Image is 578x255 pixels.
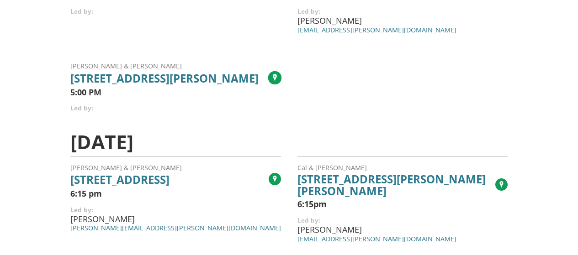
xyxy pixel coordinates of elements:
h6: Led by: [70,8,281,15]
span: [PERSON_NAME] [296,16,363,26]
h6: Led by: [70,105,281,112]
small: [PERSON_NAME] & [PERSON_NAME] [70,62,182,70]
span: 5:00 PM [70,88,101,97]
span: [STREET_ADDRESS][PERSON_NAME][PERSON_NAME] [297,173,495,198]
h6: Led by: [297,8,508,15]
span: 6:15pm [297,200,327,209]
small: [PERSON_NAME] & [PERSON_NAME] [70,163,182,172]
span: [STREET_ADDRESS] [70,174,268,186]
span: [PERSON_NAME] [296,224,363,235]
h2: [DATE] [70,131,507,152]
small: [EMAIL_ADDRESS][PERSON_NAME][DOMAIN_NAME] [296,26,457,35]
h6: Led by: [70,207,281,213]
small: [EMAIL_ADDRESS][PERSON_NAME][DOMAIN_NAME] [296,235,457,244]
span: 6:15 pm [70,189,102,198]
small: Cal & [PERSON_NAME] [297,163,367,172]
span: [STREET_ADDRESS][PERSON_NAME] [70,73,268,84]
span: [PERSON_NAME] [69,214,136,224]
h6: Led by: [297,217,508,224]
small: [PERSON_NAME][EMAIL_ADDRESS][PERSON_NAME][DOMAIN_NAME] [69,224,282,233]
